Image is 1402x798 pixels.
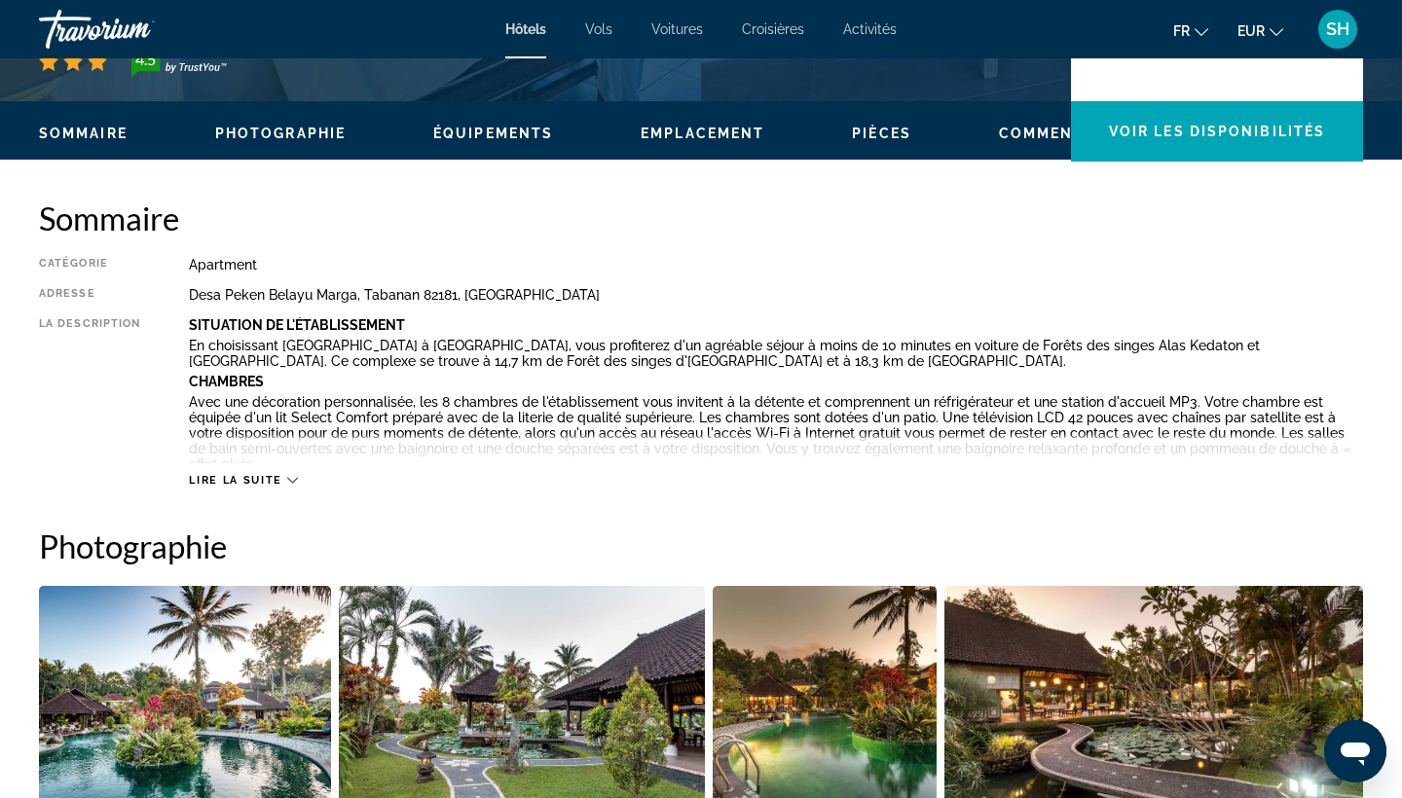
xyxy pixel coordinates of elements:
div: 4.5 [126,48,165,71]
button: User Menu [1312,9,1363,50]
button: Change language [1173,17,1208,45]
div: Apartment [189,257,1363,272]
p: Avec une décoration personnalisée, les 8 chambres de l'établissement vous invitent à la détente e... [189,394,1363,472]
a: Activités [843,21,897,37]
span: Commentaires [999,126,1131,141]
a: Croisières [742,21,804,37]
button: Voir les disponibilités [1071,101,1363,162]
div: Adresse [39,287,140,303]
h2: Sommaire [39,199,1363,237]
span: Sommaire [39,126,128,141]
button: Lire la suite [189,473,297,488]
button: Pièces [852,125,911,142]
img: trustyou-badge-hor.svg [131,46,229,77]
div: La description [39,317,140,463]
span: Voir les disponibilités [1109,124,1325,139]
span: Emplacement [641,126,764,141]
button: Sommaire [39,125,128,142]
iframe: Bouton de lancement de la fenêtre de messagerie [1324,720,1386,782]
a: Hôtels [505,21,546,37]
button: Change currency [1237,17,1283,45]
p: En choisissant [GEOGRAPHIC_DATA] à [GEOGRAPHIC_DATA], vous profiterez d'un agréable séjour à moin... [189,338,1363,369]
a: Travorium [39,4,234,54]
button: Photographie [215,125,346,142]
span: EUR [1237,23,1265,39]
span: fr [1173,23,1190,39]
span: SH [1326,19,1349,39]
b: Chambres [189,374,264,389]
button: Commentaires [999,125,1131,142]
button: Équipements [433,125,553,142]
a: Vols [585,21,612,37]
button: Emplacement [641,125,764,142]
span: Lire la suite [189,474,281,487]
h2: Photographie [39,526,1363,565]
div: Catégorie [39,257,140,272]
div: Desa Peken Belayu Marga, Tabanan 82181, [GEOGRAPHIC_DATA] [189,287,1363,303]
span: Pièces [852,126,911,141]
b: Situation De L'établissement [189,317,405,333]
span: Photographie [215,126,346,141]
span: Équipements [433,126,553,141]
a: Voitures [651,21,703,37]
